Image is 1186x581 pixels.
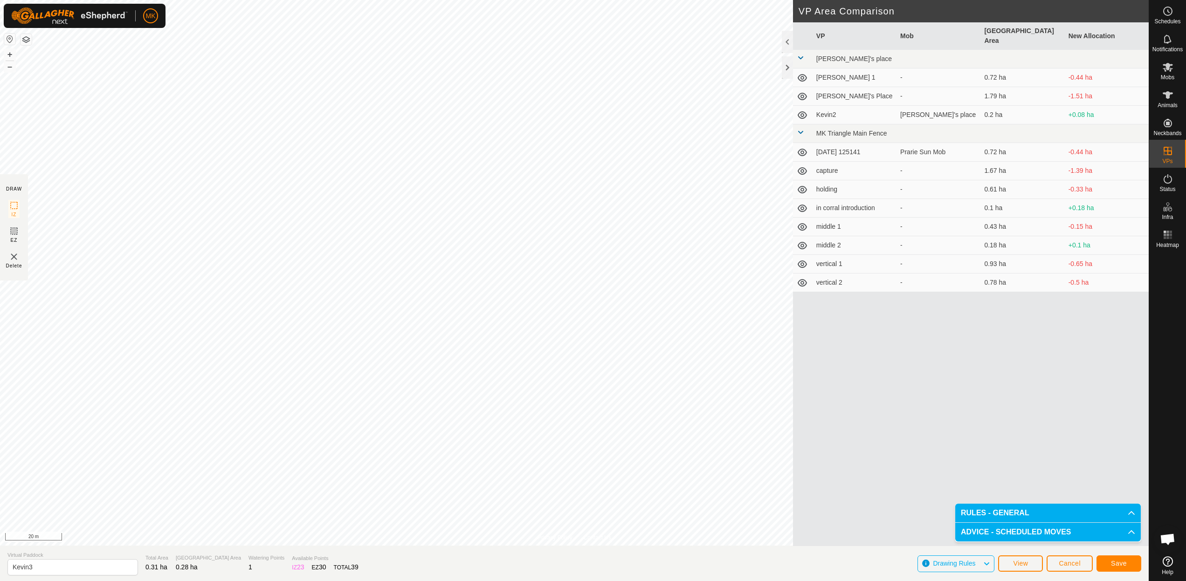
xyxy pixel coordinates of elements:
[980,22,1064,50] th: [GEOGRAPHIC_DATA] Area
[1156,242,1179,248] span: Heatmap
[1065,180,1149,199] td: -0.33 ha
[955,523,1141,541] p-accordion-header: ADVICE - SCHEDULED MOVES
[980,273,1064,292] td: 0.78 ha
[1161,75,1174,80] span: Mobs
[900,240,977,250] div: -
[1154,525,1182,553] a: Open chat
[248,563,252,571] span: 1
[1059,560,1081,567] span: Cancel
[1162,158,1172,164] span: VPs
[980,87,1064,106] td: 1.79 ha
[900,91,977,101] div: -
[1047,555,1093,572] button: Cancel
[145,554,168,562] span: Total Area
[1065,22,1149,50] th: New Allocation
[813,106,896,124] td: Kevin2
[813,87,896,106] td: [PERSON_NAME]'s Place
[1065,143,1149,162] td: -0.44 ha
[813,22,896,50] th: VP
[813,68,896,87] td: [PERSON_NAME] 1
[1065,106,1149,124] td: +0.08 ha
[1159,186,1175,192] span: Status
[584,533,611,542] a: Contact Us
[1065,273,1149,292] td: -0.5 ha
[961,509,1029,517] span: RULES - GENERAL
[1013,560,1028,567] span: View
[813,218,896,236] td: middle 1
[900,278,977,287] div: -
[813,236,896,255] td: middle 2
[176,563,198,571] span: 0.28 ha
[900,222,977,232] div: -
[297,563,304,571] span: 23
[813,180,896,199] td: holding
[4,61,15,72] button: –
[813,162,896,180] td: capture
[538,533,572,542] a: Privacy Policy
[1065,255,1149,273] td: -0.65 ha
[11,7,128,24] img: Gallagher Logo
[813,255,896,273] td: vertical 1
[21,34,32,45] button: Map Layers
[813,199,896,218] td: in corral introduction
[1065,162,1149,180] td: -1.39 ha
[1152,47,1183,52] span: Notifications
[900,259,977,269] div: -
[8,251,20,262] img: VP
[1158,103,1178,108] span: Animals
[980,180,1064,199] td: 0.61 ha
[816,130,887,137] span: MK Triangle Main Fence
[1162,569,1173,575] span: Help
[7,551,138,559] span: Virtual Paddock
[813,143,896,162] td: [DATE] 125141
[961,528,1071,536] span: ADVICE - SCHEDULED MOVES
[980,199,1064,218] td: 0.1 ha
[1065,68,1149,87] td: -0.44 ha
[816,55,892,62] span: [PERSON_NAME]'s place
[980,162,1064,180] td: 1.67 ha
[813,273,896,292] td: vertical 2
[6,262,22,269] span: Delete
[1111,560,1127,567] span: Save
[12,211,17,218] span: IZ
[176,554,241,562] span: [GEOGRAPHIC_DATA] Area
[1065,199,1149,218] td: +0.18 ha
[1096,555,1141,572] button: Save
[11,237,18,244] span: EZ
[1065,218,1149,236] td: -0.15 ha
[980,143,1064,162] td: 0.72 ha
[1065,236,1149,255] td: +0.1 ha
[980,236,1064,255] td: 0.18 ha
[933,560,975,567] span: Drawing Rules
[145,563,167,571] span: 0.31 ha
[980,255,1064,273] td: 0.93 ha
[4,34,15,45] button: Reset Map
[351,563,359,571] span: 39
[799,6,1149,17] h2: VP Area Comparison
[896,22,980,50] th: Mob
[334,562,359,572] div: TOTAL
[4,49,15,60] button: +
[1149,553,1186,579] a: Help
[292,554,358,562] span: Available Points
[900,110,977,120] div: [PERSON_NAME]'s place
[900,203,977,213] div: -
[319,563,326,571] span: 30
[900,185,977,194] div: -
[955,504,1141,522] p-accordion-header: RULES - GENERAL
[1162,214,1173,220] span: Infra
[1154,19,1180,24] span: Schedules
[900,166,977,176] div: -
[146,11,156,21] span: MK
[998,555,1043,572] button: View
[980,106,1064,124] td: 0.2 ha
[980,68,1064,87] td: 0.72 ha
[900,147,977,157] div: Prarie Sun Mob
[900,73,977,82] div: -
[1065,87,1149,106] td: -1.51 ha
[1153,130,1181,136] span: Neckbands
[292,562,304,572] div: IZ
[312,562,326,572] div: EZ
[6,185,22,192] div: DRAW
[248,554,284,562] span: Watering Points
